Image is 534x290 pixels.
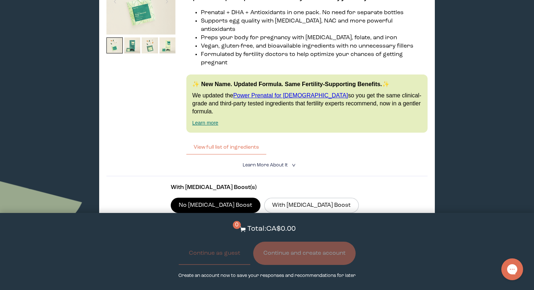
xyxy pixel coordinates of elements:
[159,37,176,54] img: thumbnail image
[124,37,141,54] img: thumbnail image
[201,17,428,34] li: Supports egg quality with [MEDICAL_DATA], NAC and more powerful antioxidants
[233,92,348,98] a: Power Prenatal for [DEMOGRAPHIC_DATA]
[201,9,428,17] li: Prenatal + DHA + Antioxidants in one pack. No need for separate bottles
[201,34,428,42] li: Preps your body for pregnancy with [MEDICAL_DATA], folate, and iron
[192,81,389,87] strong: ✨ New Name. Updated Formula. Same Fertility-Supporting Benefits.✨
[186,140,266,154] button: View full list of ingredients
[243,163,288,168] span: Learn More About it
[142,37,158,54] img: thumbnail image
[243,162,291,169] summary: Learn More About it <
[192,92,422,116] p: We updated the so you get the same clinical-grade and third-party tested ingredients that fertili...
[201,42,428,51] li: Vegan, gluten-free, and bioavailable ingredients with no unnecessary fillers
[264,198,359,213] label: With [MEDICAL_DATA] Boost
[192,120,218,126] a: Learn more
[233,221,241,229] span: 0
[253,242,356,265] button: Continue and create account
[106,37,123,54] img: thumbnail image
[171,198,260,213] label: No [MEDICAL_DATA] Boost
[171,184,363,192] p: With [MEDICAL_DATA] Boost(s)
[247,224,296,234] p: Total: CA$0.00
[290,163,296,167] i: <
[498,256,527,283] iframe: Gorgias live chat messenger
[179,242,250,265] button: Continue as guest
[178,272,356,279] p: Create an account now to save your responses and recommendations for later
[201,51,428,67] li: Formulated by fertility doctors to help optimize your chances of getting pregnant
